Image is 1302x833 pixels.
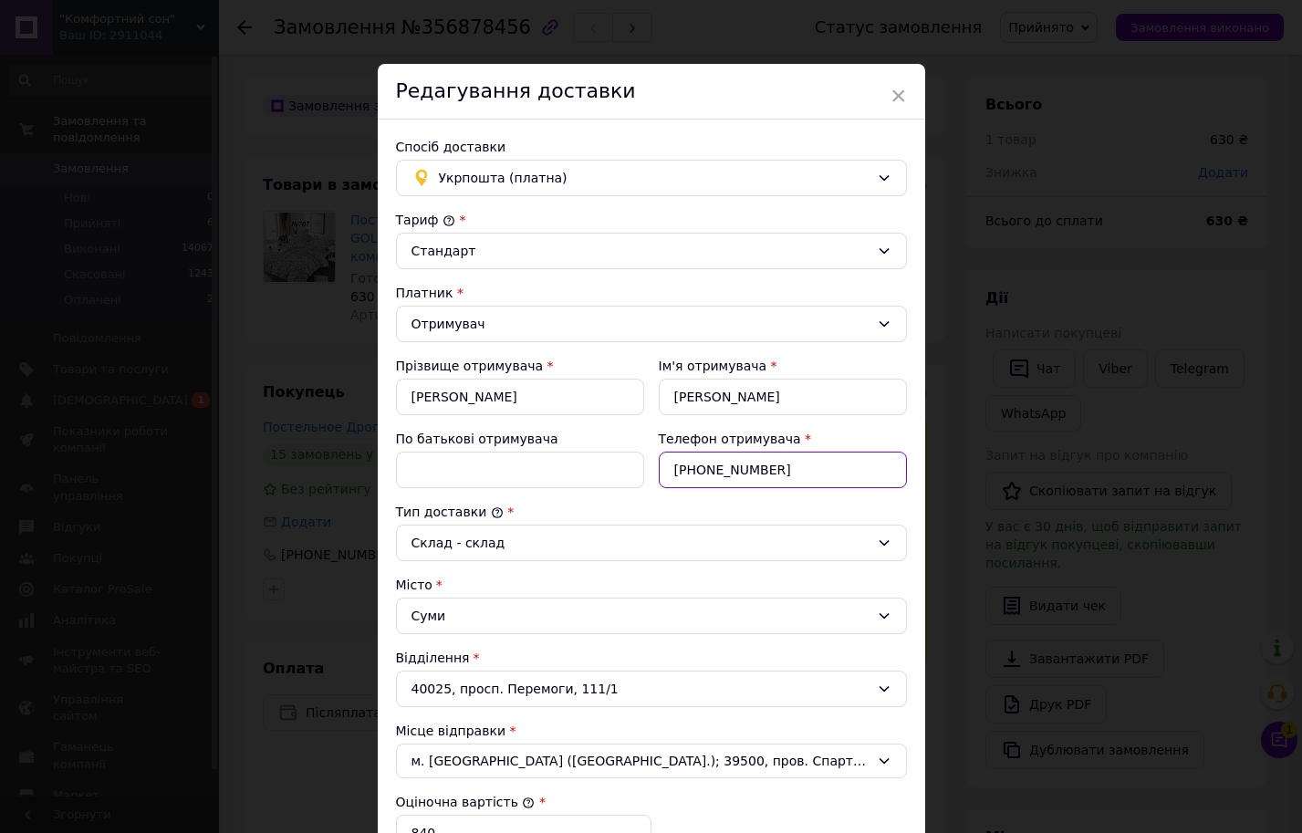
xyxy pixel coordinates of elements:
[396,576,907,594] div: Місто
[396,211,907,229] div: Тариф
[411,533,870,553] div: Склад - склад
[396,795,536,809] label: Оціночна вартість
[659,432,801,446] label: Телефон отримувача
[396,671,907,707] div: 40025, просп. Перемоги, 111/1
[396,432,558,446] label: По батькові отримувача
[411,752,870,770] span: м. [GEOGRAPHIC_DATA] ([GEOGRAPHIC_DATA].); 39500, пров. Спартака, 4
[396,503,907,521] div: Тип доставки
[396,649,907,667] div: Відділення
[396,598,907,634] div: Суми
[891,80,907,111] span: ×
[396,284,907,302] div: Платник
[411,314,870,334] div: Отримувач
[439,168,870,188] span: Укрпошта (платна)
[396,722,907,740] div: Місце відправки
[378,64,925,120] div: Редагування доставки
[659,452,907,488] input: +380
[396,138,907,156] div: Спосіб доставки
[396,359,544,373] label: Прізвище отримувача
[411,241,870,261] div: Стандарт
[659,359,767,373] label: Ім'я отримувача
